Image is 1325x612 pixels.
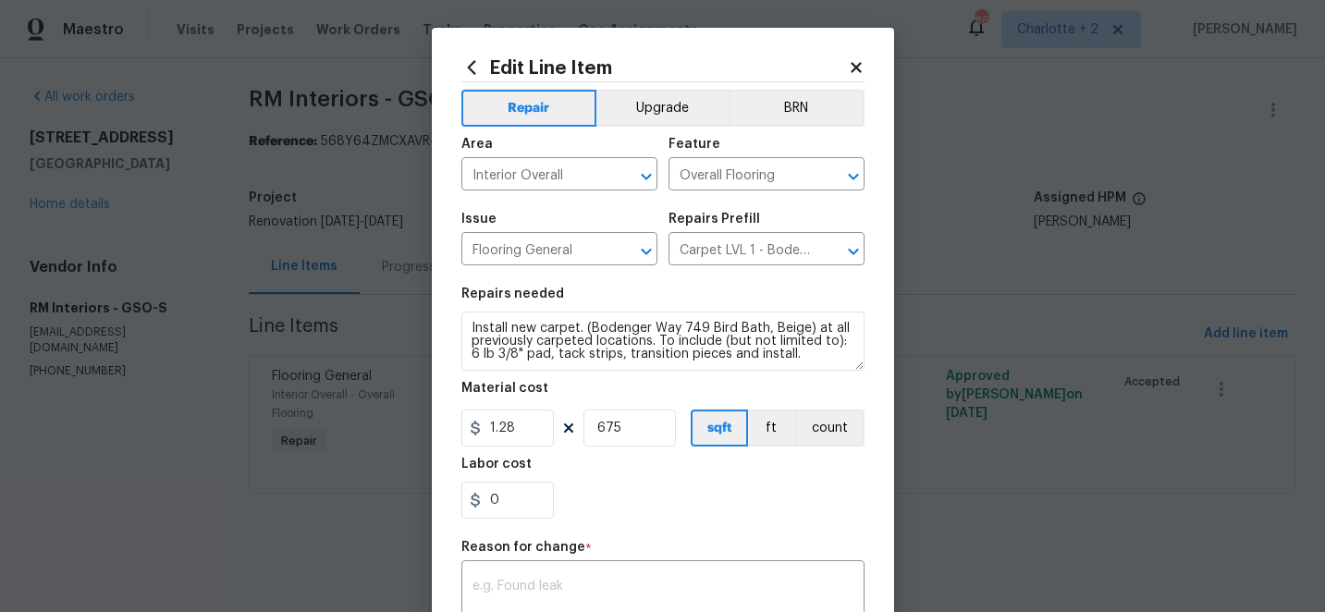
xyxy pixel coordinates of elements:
h5: Area [461,138,493,151]
button: sqft [691,410,748,447]
button: count [795,410,865,447]
button: Open [633,164,659,190]
button: Open [633,239,659,264]
button: BRN [729,90,865,127]
h5: Issue [461,213,497,226]
button: Repair [461,90,597,127]
button: ft [748,410,795,447]
button: Open [840,239,866,264]
h2: Edit Line Item [461,57,848,78]
h5: Material cost [461,382,548,395]
textarea: Install new carpet. (Bodenger Way 749 Bird Bath, Beige) at all previously carpeted locations. To ... [461,312,865,371]
h5: Repairs Prefill [669,213,760,226]
h5: Labor cost [461,458,532,471]
h5: Repairs needed [461,288,564,300]
button: Open [840,164,866,190]
h5: Reason for change [461,541,585,554]
button: Upgrade [596,90,729,127]
h5: Feature [669,138,720,151]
